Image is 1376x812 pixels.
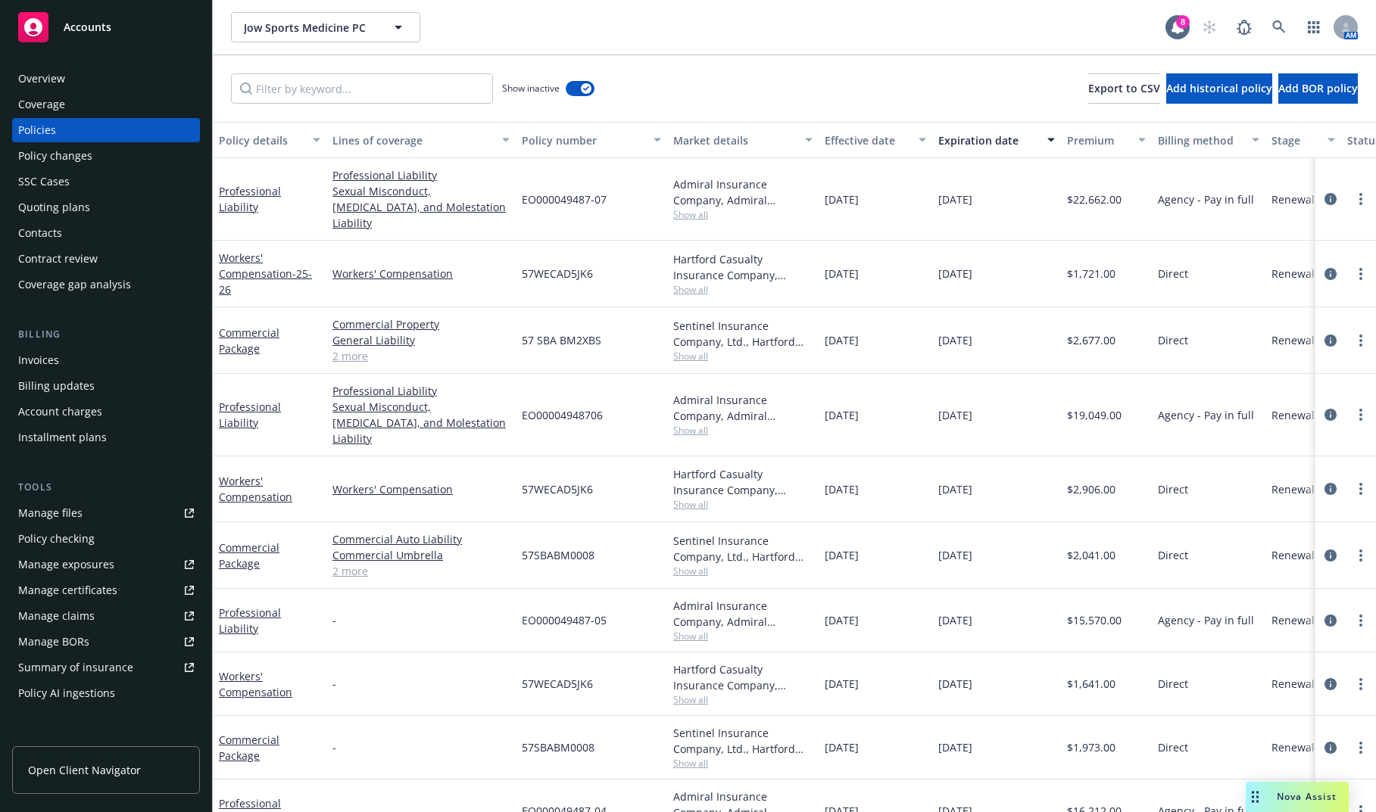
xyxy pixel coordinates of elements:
button: Nova Assist [1246,782,1349,812]
a: Accounts [12,6,200,48]
span: Renewal [1271,407,1315,423]
span: [DATE] [938,191,972,207]
span: Open Client Navigator [28,762,141,778]
a: Workers' Compensation [332,481,510,497]
span: [DATE] [938,547,972,563]
span: [DATE] [938,266,972,282]
div: Manage claims [18,604,95,628]
button: Effective date [819,122,932,158]
a: Account charges [12,400,200,424]
a: more [1352,190,1370,208]
span: Renewal [1271,332,1315,348]
span: $2,906.00 [1067,481,1115,497]
span: Agency - Pay in full [1158,191,1254,207]
div: Invoices [18,348,59,372]
div: Hartford Casualty Insurance Company, Hartford Insurance Group [673,466,813,498]
span: [DATE] [825,407,859,423]
div: Account charges [18,400,102,424]
span: Renewal [1271,266,1315,282]
span: [DATE] [825,481,859,497]
a: Professional Liability [332,383,510,399]
span: [DATE] [825,191,859,207]
span: Agency - Pay in full [1158,612,1254,628]
a: Invoices [12,348,200,372]
button: Add historical policy [1166,73,1272,104]
span: Renewal [1271,191,1315,207]
span: [DATE] [938,407,972,423]
a: circleInformation [1321,265,1340,283]
a: circleInformation [1321,739,1340,757]
span: Direct [1158,676,1188,692]
button: Export to CSV [1088,73,1160,104]
div: Admiral Insurance Company, Admiral Insurance Group ([PERSON_NAME] Corporation), CRC Group [673,598,813,630]
div: Effective date [825,132,910,148]
span: $1,973.00 [1067,739,1115,755]
a: 2 more [332,563,510,579]
div: Coverage gap analysis [18,272,131,297]
div: Manage exposures [18,552,114,577]
span: [DATE] [825,547,859,563]
a: Coverage gap analysis [12,272,200,297]
a: circleInformation [1321,675,1340,693]
button: Lines of coverage [326,122,516,158]
a: Billing updates [12,374,200,398]
a: Search [1264,12,1294,42]
div: Stage [1271,132,1318,148]
span: $2,041.00 [1067,547,1115,563]
div: Policy number [522,132,644,148]
span: Direct [1158,547,1188,563]
div: Lines of coverage [332,132,493,148]
a: more [1352,406,1370,424]
span: Nova Assist [1277,790,1337,803]
div: Hartford Casualty Insurance Company, Hartford Insurance Group [673,661,813,693]
span: $19,049.00 [1067,407,1122,423]
span: 57WECAD5JK6 [522,676,593,692]
a: Professional Liability [219,400,281,430]
span: Renewal [1271,739,1315,755]
a: Contacts [12,221,200,245]
div: Billing [12,327,200,342]
span: [DATE] [825,739,859,755]
span: [DATE] [938,739,972,755]
a: Manage claims [12,604,200,628]
span: Manage exposures [12,552,200,577]
a: Contract review [12,247,200,271]
a: Commercial Property [332,316,510,332]
span: Add historical policy [1166,81,1272,95]
div: Coverage [18,92,65,117]
a: circleInformation [1321,190,1340,208]
a: Policy changes [12,144,200,168]
span: $2,677.00 [1067,332,1115,348]
div: Drag to move [1246,782,1265,812]
a: Manage files [12,501,200,525]
span: Direct [1158,266,1188,282]
button: Stage [1265,122,1341,158]
span: Show all [673,693,813,706]
a: Commercial Package [219,540,279,571]
a: Professional Liability [332,167,510,183]
span: 57 SBA BM2XBS [522,332,601,348]
a: Commercial Umbrella [332,547,510,563]
span: - [332,612,336,628]
div: Expiration date [938,132,1038,148]
div: Premium [1067,132,1129,148]
button: Market details [667,122,819,158]
a: circleInformation [1321,331,1340,350]
div: Policy details [219,132,304,148]
span: Show all [673,424,813,437]
div: Sentinel Insurance Company, Ltd., Hartford Insurance Group [673,318,813,350]
a: Summary of insurance [12,655,200,680]
a: Workers' Compensation [219,250,312,297]
span: [DATE] [938,612,972,628]
span: Accounts [64,21,111,33]
span: Show all [673,498,813,511]
button: Billing method [1152,122,1265,158]
div: SSC Cases [18,170,70,194]
a: Sexual Misconduct, [MEDICAL_DATA], and Molestation Liability [332,399,510,446]
a: circleInformation [1321,406,1340,424]
a: Overview [12,67,200,91]
a: more [1352,739,1370,757]
a: Commercial Auto Liability [332,531,510,547]
span: Show inactive [502,82,560,95]
div: Manage BORs [18,630,89,654]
